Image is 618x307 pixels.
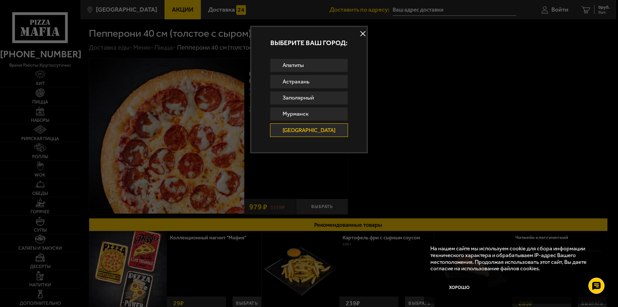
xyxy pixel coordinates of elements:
[430,278,488,297] button: Хорошо
[430,245,599,272] p: На нашем сайте мы используем cookie для сбора информации технического характера и обрабатываем IP...
[251,39,367,46] p: Выберите ваш город:
[270,123,348,137] a: [GEOGRAPHIC_DATA]
[270,107,348,121] a: Мурманск
[270,91,348,105] a: Заполярный
[270,75,348,88] a: Астрахань
[270,59,348,72] a: Апатиты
